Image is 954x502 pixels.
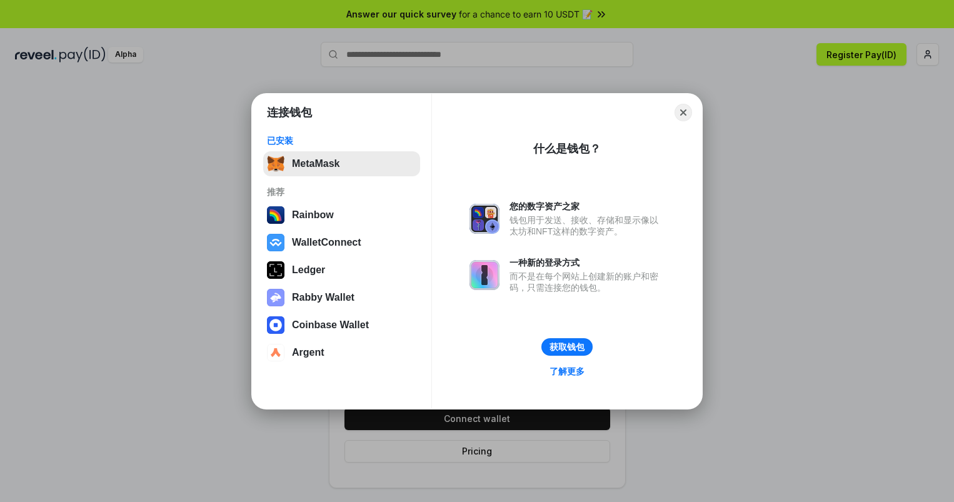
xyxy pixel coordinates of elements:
img: svg+xml,%3Csvg%20xmlns%3D%22http%3A%2F%2Fwww.w3.org%2F2000%2Fsvg%22%20fill%3D%22none%22%20viewBox... [267,289,284,306]
button: Close [675,104,692,121]
img: svg+xml,%3Csvg%20xmlns%3D%22http%3A%2F%2Fwww.w3.org%2F2000%2Fsvg%22%20fill%3D%22none%22%20viewBox... [469,204,500,234]
img: svg+xml,%3Csvg%20width%3D%22120%22%20height%3D%22120%22%20viewBox%3D%220%200%20120%20120%22%20fil... [267,206,284,224]
img: svg+xml,%3Csvg%20width%3D%2228%22%20height%3D%2228%22%20viewBox%3D%220%200%2028%2028%22%20fill%3D... [267,234,284,251]
h1: 连接钱包 [267,105,312,120]
div: Rainbow [292,209,334,221]
div: WalletConnect [292,237,361,248]
div: Ledger [292,264,325,276]
div: 已安装 [267,135,416,146]
div: 推荐 [267,186,416,198]
button: MetaMask [263,151,420,176]
a: 了解更多 [542,363,592,379]
div: 了解更多 [550,366,585,377]
div: 而不是在每个网站上创建新的账户和密码，只需连接您的钱包。 [510,271,665,293]
button: Coinbase Wallet [263,313,420,338]
button: 获取钱包 [541,338,593,356]
button: Argent [263,340,420,365]
div: Argent [292,347,324,358]
img: svg+xml,%3Csvg%20width%3D%2228%22%20height%3D%2228%22%20viewBox%3D%220%200%2028%2028%22%20fill%3D... [267,316,284,334]
div: Coinbase Wallet [292,319,369,331]
img: svg+xml,%3Csvg%20xmlns%3D%22http%3A%2F%2Fwww.w3.org%2F2000%2Fsvg%22%20fill%3D%22none%22%20viewBox... [469,260,500,290]
div: 什么是钱包？ [533,141,601,156]
div: 一种新的登录方式 [510,257,665,268]
div: 获取钱包 [550,341,585,353]
button: Rainbow [263,203,420,228]
div: 钱包用于发送、接收、存储和显示像以太坊和NFT这样的数字资产。 [510,214,665,237]
button: Ledger [263,258,420,283]
div: MetaMask [292,158,339,169]
img: svg+xml,%3Csvg%20xmlns%3D%22http%3A%2F%2Fwww.w3.org%2F2000%2Fsvg%22%20width%3D%2228%22%20height%3... [267,261,284,279]
img: svg+xml,%3Csvg%20fill%3D%22none%22%20height%3D%2233%22%20viewBox%3D%220%200%2035%2033%22%20width%... [267,155,284,173]
img: svg+xml,%3Csvg%20width%3D%2228%22%20height%3D%2228%22%20viewBox%3D%220%200%2028%2028%22%20fill%3D... [267,344,284,361]
div: 您的数字资产之家 [510,201,665,212]
button: WalletConnect [263,230,420,255]
button: Rabby Wallet [263,285,420,310]
div: Rabby Wallet [292,292,354,303]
